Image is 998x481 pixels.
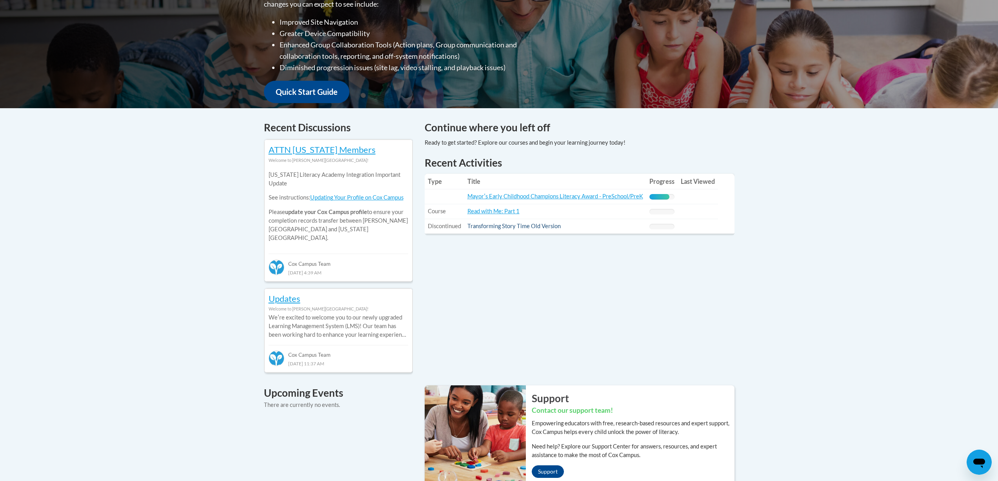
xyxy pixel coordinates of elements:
[310,194,404,201] a: Updating Your Profile on Cox Campus
[532,391,734,405] h2: Support
[425,156,734,170] h1: Recent Activities
[264,385,413,401] h4: Upcoming Events
[467,223,561,229] a: Transforming Story Time Old Version
[269,345,408,359] div: Cox Campus Team
[678,174,718,189] th: Last Viewed
[269,305,408,313] div: Welcome to [PERSON_NAME][GEOGRAPHIC_DATA]!
[280,62,548,73] li: Diminished progression issues (site lag, video stalling, and playback issues)
[264,401,340,408] span: There are currently no events.
[280,28,548,39] li: Greater Device Compatibility
[425,120,734,135] h4: Continue where you left off
[646,174,678,189] th: Progress
[428,208,446,214] span: Course
[269,165,408,248] div: Please to ensure your completion records transfer between [PERSON_NAME][GEOGRAPHIC_DATA] and [US_...
[285,209,367,215] b: update your Cox Campus profile
[532,419,734,436] p: Empowering educators with free, research-based resources and expert support, Cox Campus helps eve...
[967,450,992,475] iframe: Button to launch messaging window
[649,194,669,200] div: Progress, %
[269,268,408,277] div: [DATE] 4:39 AM
[269,254,408,268] div: Cox Campus Team
[269,171,408,188] p: [US_STATE] Literacy Academy Integration Important Update
[467,193,643,200] a: Mayorʹs Early Childhood Champions Literacy Award - PreSchool/PreK
[269,193,408,202] p: See instructions:
[269,144,376,155] a: ATTN [US_STATE] Members
[280,16,548,28] li: Improved Site Navigation
[269,350,284,366] img: Cox Campus Team
[532,442,734,459] p: Need help? Explore our Support Center for answers, resources, and expert assistance to make the m...
[280,39,548,62] li: Enhanced Group Collaboration Tools (Action plans, Group communication and collaboration tools, re...
[532,465,564,478] a: Support
[532,406,734,416] h3: Contact our support team!
[264,120,413,135] h4: Recent Discussions
[269,260,284,275] img: Cox Campus Team
[425,174,464,189] th: Type
[428,223,461,229] span: Discontinued
[467,208,520,214] a: Read with Me: Part 1
[269,156,408,165] div: Welcome to [PERSON_NAME][GEOGRAPHIC_DATA]!
[269,359,408,368] div: [DATE] 11:37 AM
[269,293,300,304] a: Updates
[464,174,646,189] th: Title
[264,81,349,103] a: Quick Start Guide
[269,313,408,339] p: Weʹre excited to welcome you to our newly upgraded Learning Management System (LMS)! Our team has...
